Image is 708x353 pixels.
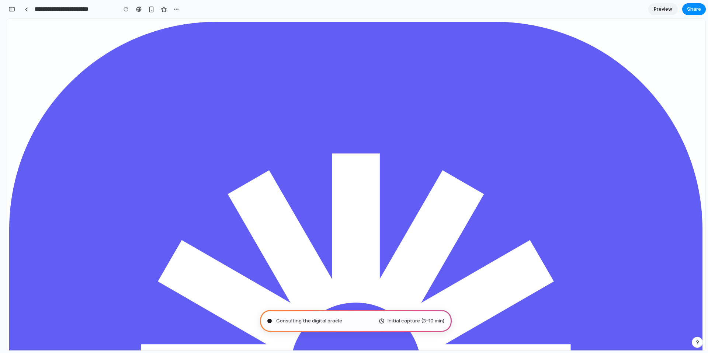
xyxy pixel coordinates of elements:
span: Share [687,6,701,13]
span: Preview [654,6,672,13]
button: Share [682,3,706,15]
a: Preview [648,3,678,15]
span: Consulting the digital oracle [276,317,342,325]
span: Initial capture (3–10 min) [388,317,444,325]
